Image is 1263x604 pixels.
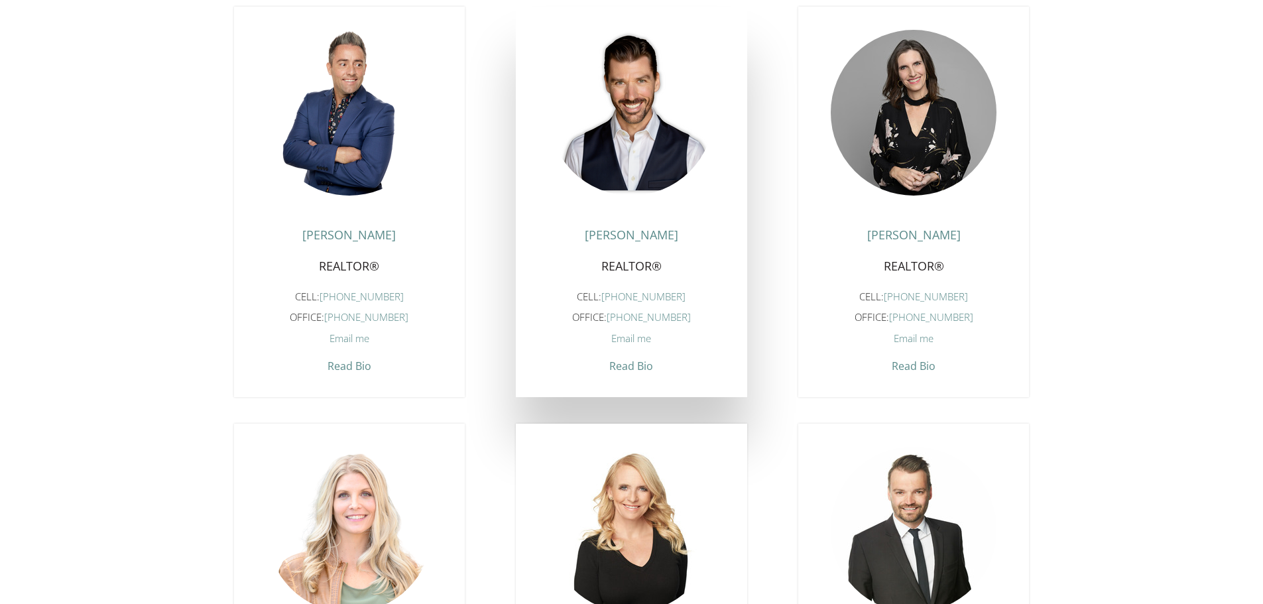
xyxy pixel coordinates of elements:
[295,290,320,303] span: Cell:
[609,352,653,373] span: Read Bio
[324,310,408,324] a: [PHONE_NUMBER]
[808,229,1019,249] h4: [PERSON_NAME]
[290,310,324,324] span: Office:
[859,290,884,303] span: Cell:
[892,352,935,373] span: Read Bio
[601,290,686,303] a: [PHONE_NUMBER]
[884,290,968,303] a: [PHONE_NUMBER]
[244,255,455,283] h5: REALTOR®
[894,332,933,345] span: Email me
[855,310,889,324] span: Office:
[607,310,691,324] a: [PHONE_NUMBER]
[244,229,455,249] h4: [PERSON_NAME]
[526,229,737,249] h4: [PERSON_NAME]
[808,255,1019,283] h5: REALTOR®
[577,290,601,303] span: Cell:
[330,332,369,345] span: Email me
[328,352,371,373] span: Read Bio
[572,310,607,324] span: Office:
[611,332,651,345] span: Email me
[889,310,973,324] a: [PHONE_NUMBER]
[526,255,737,283] h5: REALTOR®
[320,290,404,303] a: [PHONE_NUMBER]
